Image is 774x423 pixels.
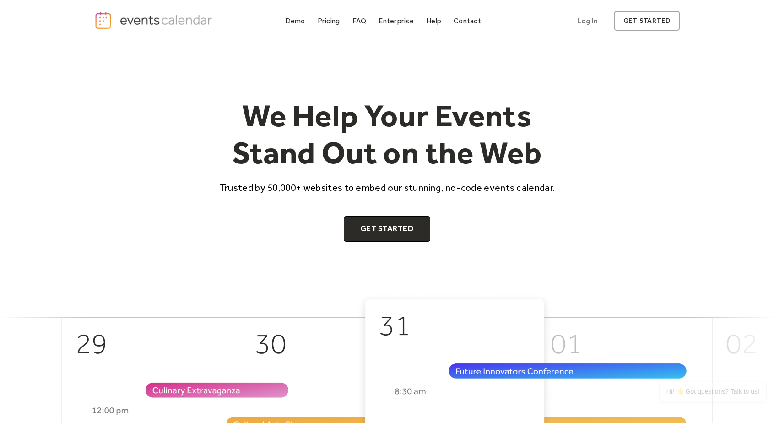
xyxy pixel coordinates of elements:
[454,18,481,23] div: Contact
[422,15,445,27] a: Help
[281,15,309,27] a: Demo
[94,11,215,30] a: home
[211,181,563,194] p: Trusted by 50,000+ websites to embed our stunning, no-code events calendar.
[285,18,305,23] div: Demo
[352,18,367,23] div: FAQ
[349,15,370,27] a: FAQ
[211,97,563,172] h1: We Help Your Events Stand Out on the Web
[568,11,607,31] a: Log In
[375,15,417,27] a: Enterprise
[426,18,441,23] div: Help
[379,18,413,23] div: Enterprise
[450,15,485,27] a: Contact
[318,18,340,23] div: Pricing
[614,11,680,31] a: get started
[314,15,344,27] a: Pricing
[344,216,430,242] a: Get Started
